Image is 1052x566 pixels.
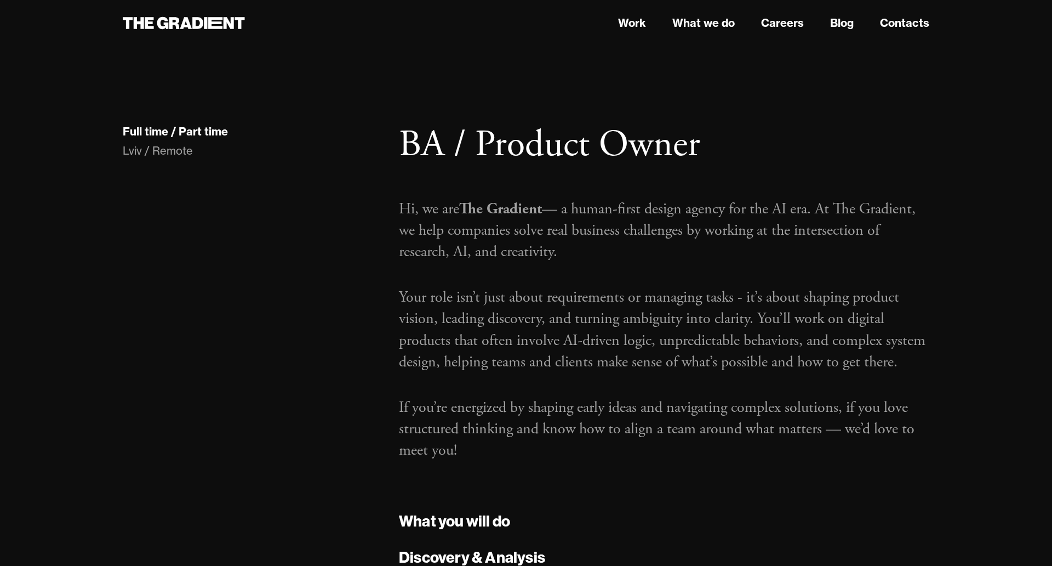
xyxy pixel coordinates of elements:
a: Careers [761,15,804,31]
h1: BA / Product Owner [399,123,929,168]
div: Lviv / Remote [123,143,377,159]
strong: What you will do [399,511,510,530]
a: Contacts [880,15,929,31]
a: Work [618,15,646,31]
p: Hi, we are — a human-first design agency for the AI era. At The Gradient, we help companies solve... [399,199,929,263]
a: Blog [830,15,854,31]
strong: The Gradient [459,199,542,219]
p: If you’re energized by shaping early ideas and navigating complex solutions, if you love structur... [399,397,929,462]
p: Your role isn’t just about requirements or managing tasks - it’s about shaping product vision, le... [399,287,929,373]
div: Full time / Part time [123,124,228,139]
a: What we do [672,15,735,31]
